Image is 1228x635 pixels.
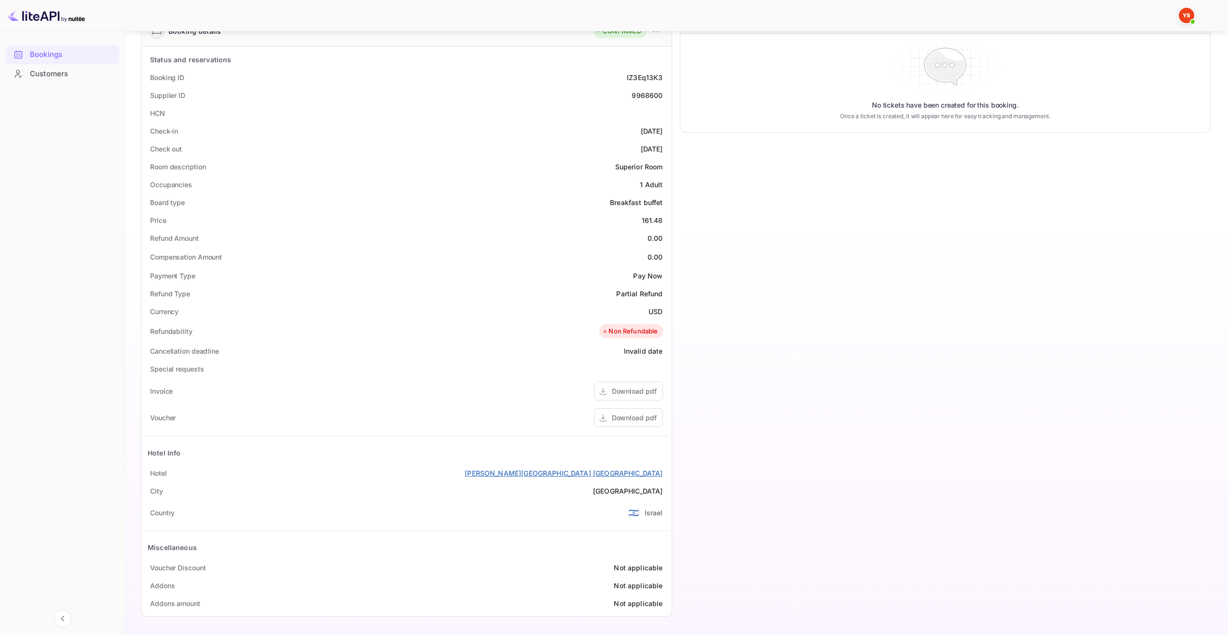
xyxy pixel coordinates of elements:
div: HCN [150,108,165,118]
div: Partial Refund [616,289,662,299]
div: Check out [150,144,182,154]
div: Israel [645,508,663,518]
div: Country [150,508,175,518]
div: Compensation Amount [150,252,222,262]
div: City [150,486,163,496]
img: Yandex Support [1179,8,1194,23]
div: Supplier ID [150,90,185,100]
div: Refund Amount [150,233,199,243]
div: Download pdf [612,413,657,423]
div: Breakfast buffet [610,197,662,207]
div: Pay Now [633,271,662,281]
div: Bookings [6,45,119,64]
img: LiteAPI logo [8,8,85,23]
div: [DATE] [641,126,663,136]
div: Refund Type [150,289,190,299]
div: Status and reservations [150,55,231,65]
div: 0.00 [648,252,663,262]
div: Price [150,215,166,225]
div: Not applicable [614,563,662,573]
div: Not applicable [614,598,662,608]
a: [PERSON_NAME][GEOGRAPHIC_DATA] [GEOGRAPHIC_DATA] [465,468,662,478]
div: 1 Adult [640,179,662,190]
div: Hotel [150,468,167,478]
div: IZ3Eq13K3 [627,72,662,83]
div: Cancellation deadline [150,346,219,356]
div: Invoice [150,386,173,396]
div: Superior Room [615,162,663,172]
div: 0.00 [648,233,663,243]
div: Special requests [150,364,204,374]
div: Addons [150,580,175,591]
div: Booking ID [150,72,184,83]
div: Voucher [150,413,176,423]
p: No tickets have been created for this booking. [872,100,1019,110]
div: Invalid date [624,346,663,356]
span: United States [628,504,639,521]
div: Customers [30,69,114,80]
div: Occupancies [150,179,192,190]
div: Non Refundable [602,327,658,336]
div: [GEOGRAPHIC_DATA] [593,486,663,496]
div: USD [648,306,662,317]
div: Not applicable [614,580,662,591]
div: [DATE] [641,144,663,154]
div: Hotel Info [148,448,181,458]
a: Bookings [6,45,119,63]
div: Miscellaneous [148,542,197,552]
div: Voucher Discount [150,563,206,573]
p: Once a ticket is created, it will appear here for easy tracking and management. [801,112,1089,121]
div: Room description [150,162,206,172]
div: 161.48 [642,215,663,225]
div: Currency [150,306,179,317]
div: Addons amount [150,598,200,608]
div: Board type [150,197,185,207]
a: Customers [6,65,119,83]
div: 9968600 [632,90,662,100]
div: Download pdf [612,386,657,396]
div: Refundability [150,326,193,336]
div: Check-in [150,126,178,136]
div: Bookings [30,49,114,60]
div: Payment Type [150,271,195,281]
button: Collapse navigation [54,610,71,627]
